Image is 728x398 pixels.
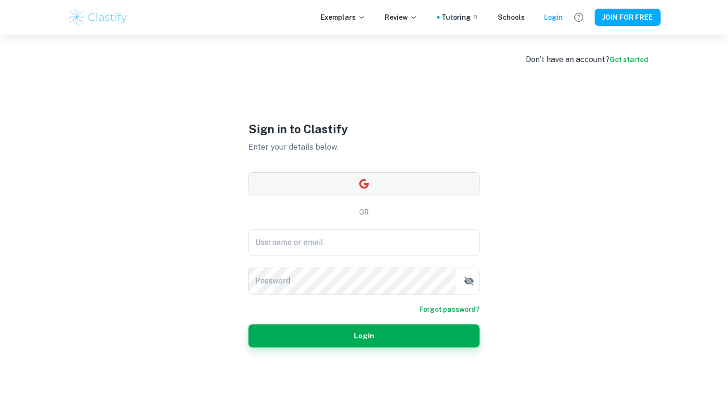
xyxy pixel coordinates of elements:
[595,9,661,26] button: JOIN FOR FREE
[359,207,369,218] p: OR
[385,12,417,23] p: Review
[498,12,525,23] a: Schools
[526,54,648,65] div: Don’t have an account?
[248,324,480,347] button: Login
[610,56,648,64] a: Get started
[419,304,480,315] a: Forgot password?
[248,120,480,138] h1: Sign in to Clastify
[442,12,479,23] a: Tutoring
[67,8,129,27] img: Clastify logo
[544,12,563,23] a: Login
[321,12,365,23] p: Exemplars
[248,141,480,153] p: Enter your details below.
[571,9,587,26] button: Help and Feedback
